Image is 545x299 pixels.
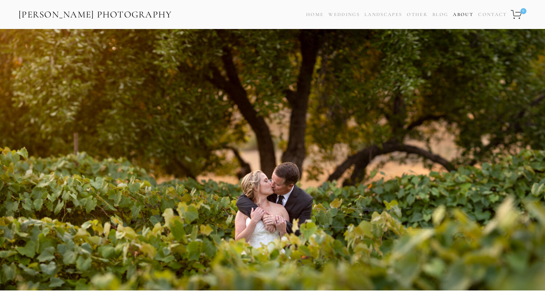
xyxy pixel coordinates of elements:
span: 0 [520,8,526,14]
a: 0 items in cart [510,6,527,23]
a: Blog [432,9,448,20]
a: Contact [478,9,507,20]
a: Home [306,9,324,20]
a: Landscapes [364,12,402,17]
a: Other [407,12,428,17]
a: Weddings [328,12,360,17]
a: [PERSON_NAME] Photography [18,6,173,23]
a: About [453,9,473,20]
